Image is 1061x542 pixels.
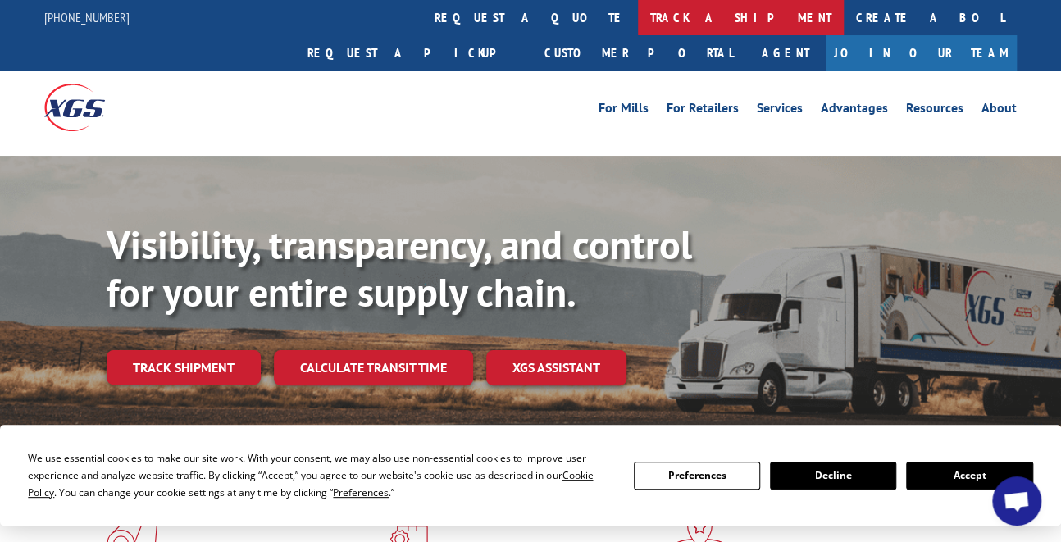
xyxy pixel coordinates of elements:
span: Preferences [333,485,389,499]
a: XGS ASSISTANT [486,350,626,385]
a: About [981,102,1017,120]
a: Request a pickup [295,35,532,71]
div: We use essential cookies to make our site work. With your consent, we may also use non-essential ... [28,449,613,501]
a: Advantages [821,102,888,120]
a: Agent [745,35,826,71]
b: Visibility, transparency, and control for your entire supply chain. [107,219,692,317]
button: Decline [770,462,896,490]
a: Resources [906,102,963,120]
button: Accept [906,462,1032,490]
a: For Mills [599,102,649,120]
div: Open chat [992,476,1041,526]
a: Customer Portal [532,35,745,71]
a: Join Our Team [826,35,1017,71]
a: [PHONE_NUMBER] [44,9,130,25]
a: Calculate transit time [274,350,473,385]
a: For Retailers [667,102,739,120]
button: Preferences [634,462,760,490]
a: Track shipment [107,350,261,385]
a: Services [757,102,803,120]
